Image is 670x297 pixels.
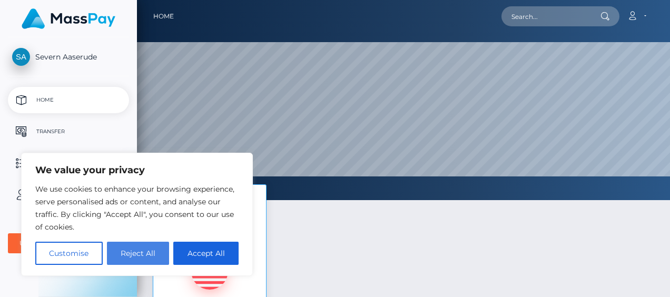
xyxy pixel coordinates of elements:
a: Transfer [8,118,129,145]
span: Severn Aaserude [8,52,129,62]
p: We value your privacy [35,164,239,176]
a: User Profile [8,182,129,208]
p: Transfer [12,124,125,140]
button: User Agreements [8,233,129,253]
p: History [12,155,125,171]
div: We value your privacy [21,153,253,276]
p: We use cookies to enhance your browsing experience, serve personalised ads or content, and analys... [35,183,239,233]
a: History [8,150,129,176]
p: Home [12,92,125,108]
button: Accept All [173,242,239,265]
p: User Profile [12,187,125,203]
button: Customise [35,242,103,265]
button: Reject All [107,242,170,265]
a: Home [153,5,174,27]
div: User Agreements [19,239,106,247]
input: Search... [501,6,600,26]
a: Home [8,87,129,113]
img: MassPay [22,8,115,29]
